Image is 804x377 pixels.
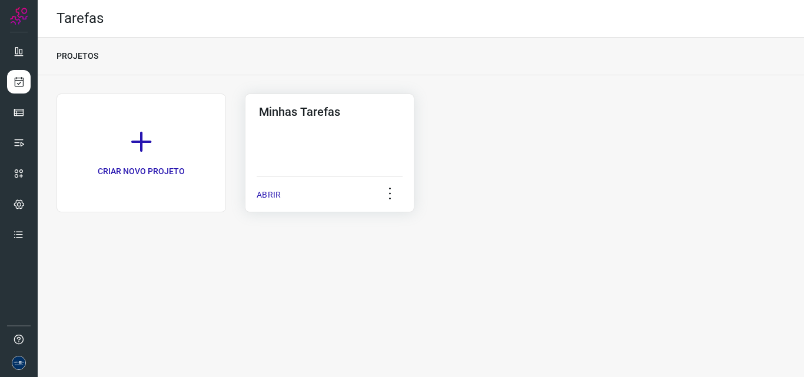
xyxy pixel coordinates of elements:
img: Logo [10,7,28,25]
h2: Tarefas [57,10,104,27]
h3: Minhas Tarefas [259,105,400,119]
p: CRIAR NOVO PROJETO [98,165,185,178]
p: PROJETOS [57,50,98,62]
p: ABRIR [257,189,281,201]
img: d06bdf07e729e349525d8f0de7f5f473.png [12,356,26,370]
